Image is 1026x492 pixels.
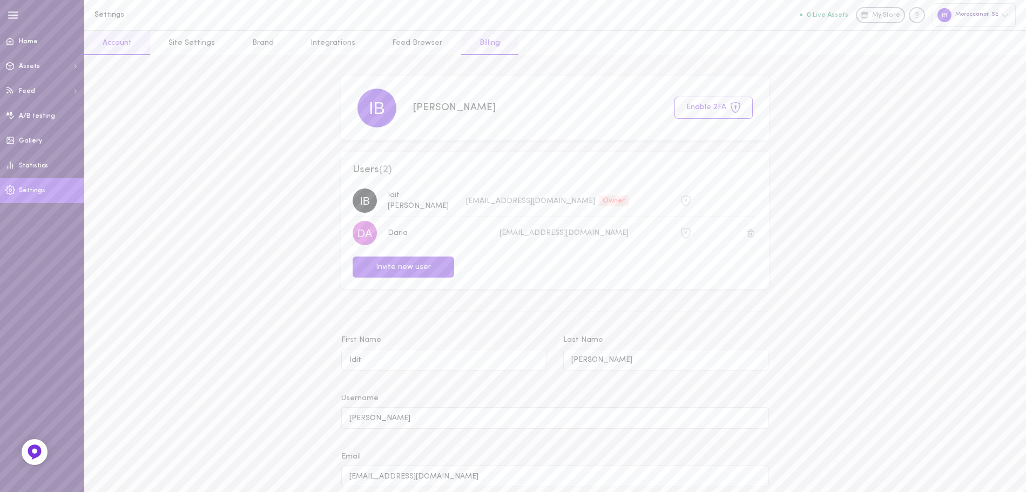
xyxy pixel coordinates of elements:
[563,336,603,344] span: Last Name
[19,187,45,194] span: Settings
[353,257,454,278] button: Invite new user
[234,31,292,55] a: Brand
[26,444,43,460] img: Feedback Button
[413,103,496,113] span: [PERSON_NAME]
[19,88,35,95] span: Feed
[292,31,374,55] a: Integrations
[599,196,629,206] div: Owner
[19,138,42,144] span: Gallery
[19,113,55,119] span: A/B testing
[933,3,1016,26] div: Moroccanoil SE
[466,197,595,205] span: [EMAIL_ADDRESS][DOMAIN_NAME]
[341,394,379,402] span: Username
[353,163,757,177] span: Users
[379,165,392,175] span: ( 2 )
[341,407,768,428] input: Username
[800,11,856,19] a: 0 Live Assets
[674,97,753,119] button: Enable 2FA
[680,196,691,204] span: 2FA is not active
[94,11,273,19] h1: Settings
[461,31,518,55] a: Billing
[800,11,848,18] button: 0 Live Assets
[150,31,233,55] a: Site Settings
[374,31,461,55] a: Feed Browser
[909,7,925,23] div: Knowledge center
[388,229,408,237] span: Daria
[19,163,48,169] span: Statistics
[388,191,449,210] span: Idit [PERSON_NAME]
[872,11,900,21] span: My Store
[341,453,361,461] span: Email
[84,31,150,55] a: Account
[856,7,905,23] a: My Store
[563,349,769,370] input: Last Name
[19,63,40,70] span: Assets
[680,228,691,236] span: 2FA is not active
[19,38,38,45] span: Home
[341,336,381,344] span: First Name
[341,349,547,370] input: First Name
[341,466,768,487] input: Email
[500,229,629,237] span: [EMAIL_ADDRESS][DOMAIN_NAME]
